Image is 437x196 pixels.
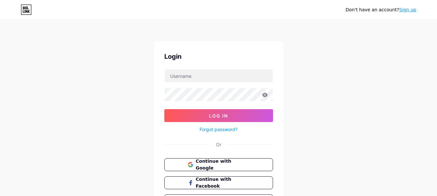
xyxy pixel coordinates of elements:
[345,6,416,13] div: Don't have an account?
[399,7,416,12] a: Sign up
[196,176,249,190] span: Continue with Facebook
[196,158,249,171] span: Continue with Google
[200,126,237,133] a: Forgot password?
[164,52,273,61] div: Login
[209,113,228,119] span: Log In
[216,141,221,148] div: Or
[164,158,273,171] button: Continue with Google
[165,69,273,82] input: Username
[164,109,273,122] button: Log In
[164,176,273,189] button: Continue with Facebook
